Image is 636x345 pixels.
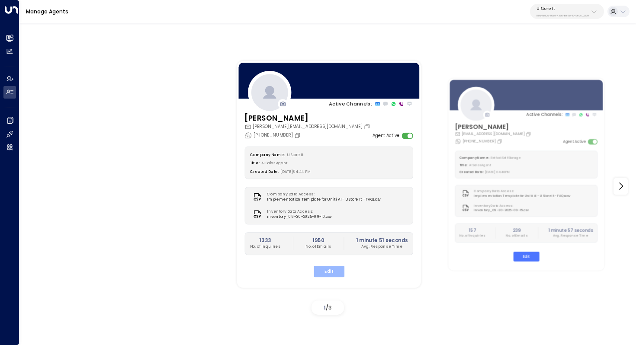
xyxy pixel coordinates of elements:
[267,197,381,203] span: Implementation Template for Uniti AI - U Store It - FAQs.csv
[250,236,280,244] h2: 1333
[459,227,485,233] h2: 157
[26,8,68,15] a: Manage Agents
[244,123,372,130] div: [PERSON_NAME][EMAIL_ADDRESS][DOMAIN_NAME]
[455,122,533,131] h3: [PERSON_NAME]
[459,233,485,238] p: No. of Inquiries
[548,227,593,233] h2: 1 minute 57 seconds
[469,163,491,167] span: AI Sales Agent
[455,138,504,144] div: [PHONE_NUMBER]
[250,169,278,174] label: Created Date:
[536,14,589,17] p: 58c4b32c-92b1-4356-be9b-1247e2c02228
[267,209,328,214] label: Inventory Data Access:
[372,132,399,139] label: Agent Active
[356,236,408,244] h2: 1 minute 51 seconds
[536,6,589,11] p: U Store It
[250,244,280,249] p: No. of Inquiries
[363,123,372,130] button: Copy
[530,4,604,19] button: U Store It58c4b32c-92b1-4356-be9b-1247e2c02228
[474,189,568,194] label: Company Data Access:
[506,227,528,233] h2: 239
[244,131,302,139] div: [PHONE_NUMBER]
[563,139,586,144] label: Agent Active
[356,244,408,249] p: Avg. Response Time
[455,131,533,137] div: [EMAIL_ADDRESS][DOMAIN_NAME]
[474,203,526,208] label: Inventory Data Access:
[329,100,372,107] p: Active Channels:
[294,132,302,138] button: Copy
[527,112,563,118] p: Active Channels:
[305,236,331,244] h2: 1950
[506,233,528,238] p: No. of Emails
[287,152,304,157] span: U Store It
[491,156,521,160] span: Belfast Self Storage
[459,163,467,167] label: Title:
[250,152,285,157] label: Company Name:
[267,214,331,220] span: inventory_09-30-2025-09-10.csv
[250,161,259,166] label: Title:
[324,304,326,311] span: 1
[459,170,484,174] label: Created Date:
[497,138,504,144] button: Copy
[261,161,287,166] span: AI Sales Agent
[474,208,529,213] span: inventory_09-30-2025-09-15.csv
[267,192,378,197] label: Company Data Access:
[244,112,372,124] h3: [PERSON_NAME]
[280,169,311,174] span: [DATE] 04:44 PM
[474,194,570,198] span: Implementation Template for Uniti AI - U Store It - FAQs.csv
[312,300,344,315] div: /
[526,131,533,137] button: Copy
[548,233,593,238] p: Avg. Response Time
[313,265,344,277] button: Edit
[485,170,511,174] span: [DATE] 04:48 PM
[459,156,489,160] label: Company Name:
[514,252,540,261] button: Edit
[328,304,332,311] span: 3
[305,244,331,249] p: No. of Emails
